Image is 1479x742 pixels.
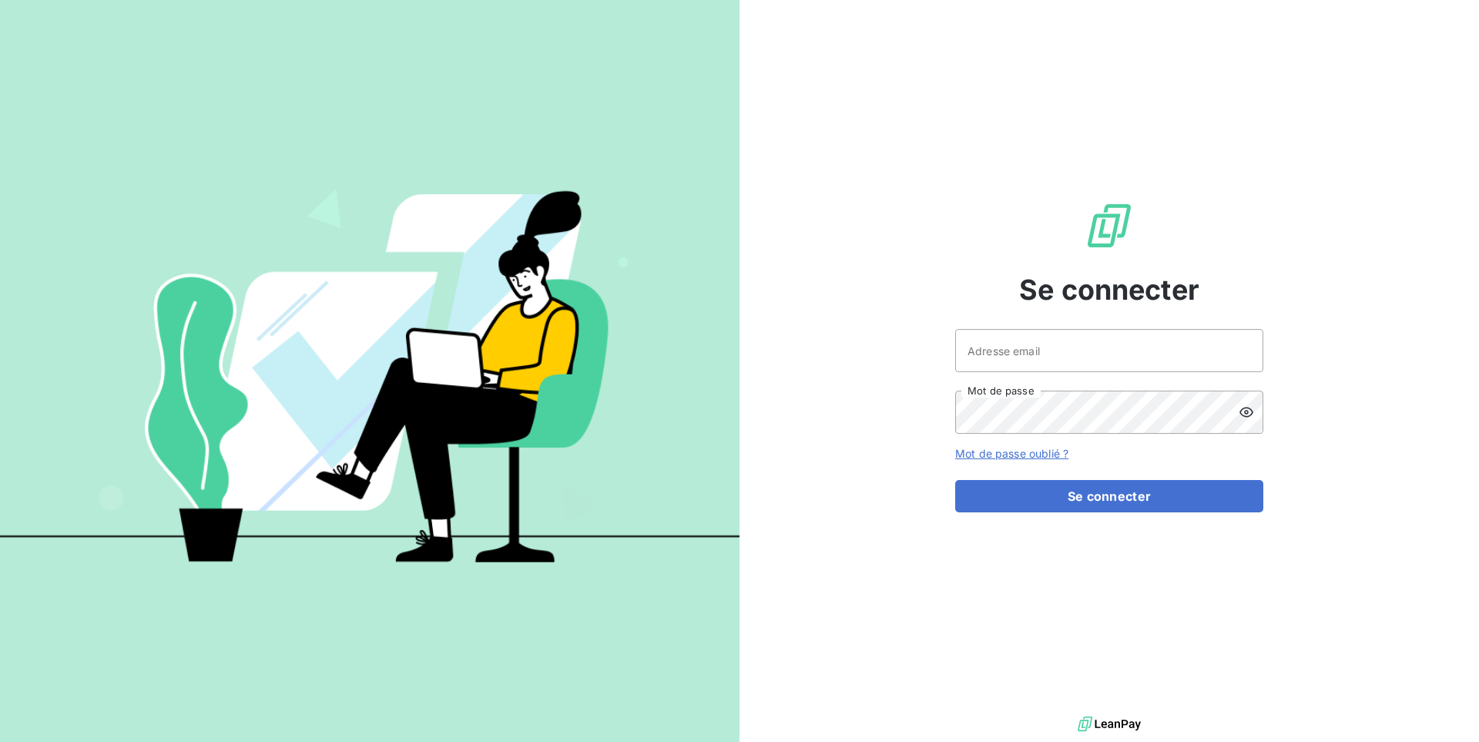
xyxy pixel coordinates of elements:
[1085,201,1134,250] img: Logo LeanPay
[1019,269,1199,311] span: Se connecter
[955,480,1263,512] button: Se connecter
[1078,713,1141,736] img: logo
[955,329,1263,372] input: placeholder
[955,447,1068,460] a: Mot de passe oublié ?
